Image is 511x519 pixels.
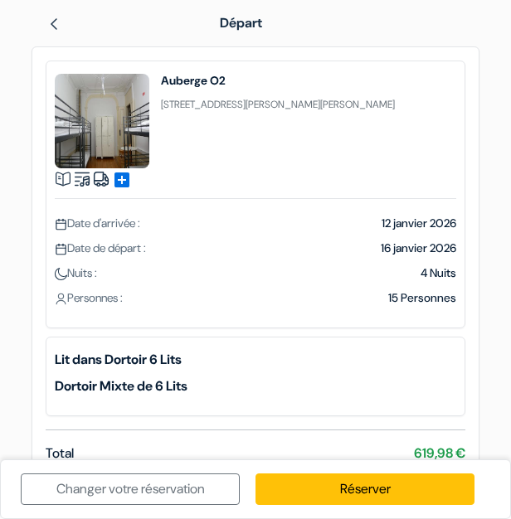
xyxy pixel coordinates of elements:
span: Total [46,444,74,462]
span: Départ [220,14,262,32]
img: calendar.svg [55,218,67,230]
span: 4 Nuits [421,265,456,280]
a: add_box [112,169,132,187]
b: Lit dans Dortoir 6 Lits [55,350,456,370]
img: truck.svg [93,171,109,187]
span: add_box [112,170,132,190]
span: Date d'arrivée : [55,216,140,230]
small: [STREET_ADDRESS][PERSON_NAME][PERSON_NAME] [161,98,395,111]
span: Nuits : [55,265,97,280]
a: Réserver [255,473,474,505]
img: left_arrow.svg [47,17,61,31]
span: 12 janvier 2026 [382,216,456,230]
b: Dortoir Mixte de 6 Lits [55,376,456,396]
span: Date de départ : [55,240,146,255]
img: book.svg [55,171,71,187]
h4: Auberge O2 [161,74,395,87]
img: calendar.svg [55,243,67,255]
img: user_icon.svg [55,293,67,305]
span: 16 janvier 2026 [381,240,456,255]
a: Changer votre réservation [21,473,240,505]
img: music.svg [74,171,90,187]
span: 619,98 € [414,444,465,463]
span: 15 Personnes [388,290,456,305]
span: Personnes : [55,290,123,305]
img: moon.svg [55,268,67,280]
